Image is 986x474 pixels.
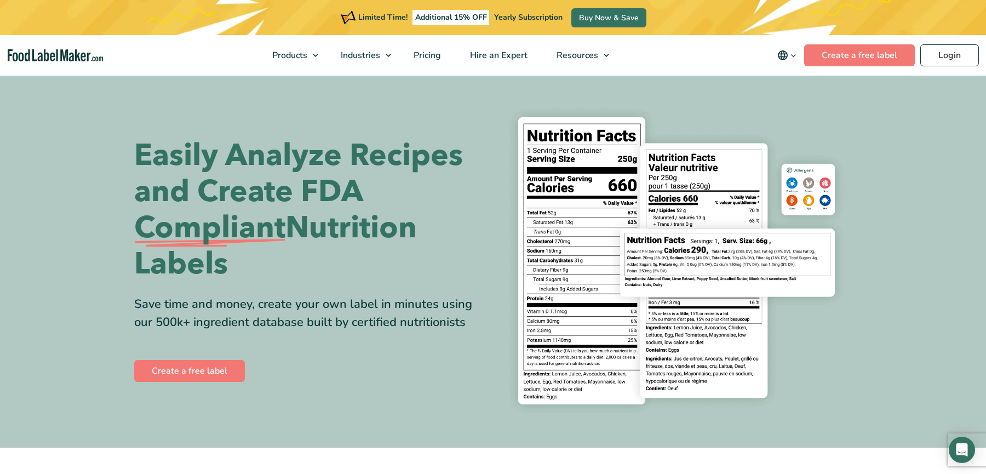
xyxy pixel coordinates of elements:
span: Compliant [134,210,285,246]
h1: Easily Analyze Recipes and Create FDA Nutrition Labels [134,138,485,282]
span: Hire an Expert [467,49,529,61]
span: Industries [337,49,381,61]
a: Buy Now & Save [571,8,646,27]
a: Pricing [399,35,453,76]
span: Yearly Subscription [494,12,563,22]
a: Hire an Expert [456,35,540,76]
span: Resources [553,49,599,61]
div: Open Intercom Messenger [949,437,975,463]
span: Additional 15% OFF [412,10,490,25]
a: Create a free label [804,44,915,66]
a: Login [920,44,979,66]
span: Limited Time! [358,12,408,22]
a: Industries [326,35,397,76]
span: Products [269,49,308,61]
a: Products [258,35,324,76]
div: Save time and money, create your own label in minutes using our 500k+ ingredient database built b... [134,295,485,332]
a: Resources [542,35,615,76]
a: Create a free label [134,360,245,382]
span: Pricing [410,49,442,61]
